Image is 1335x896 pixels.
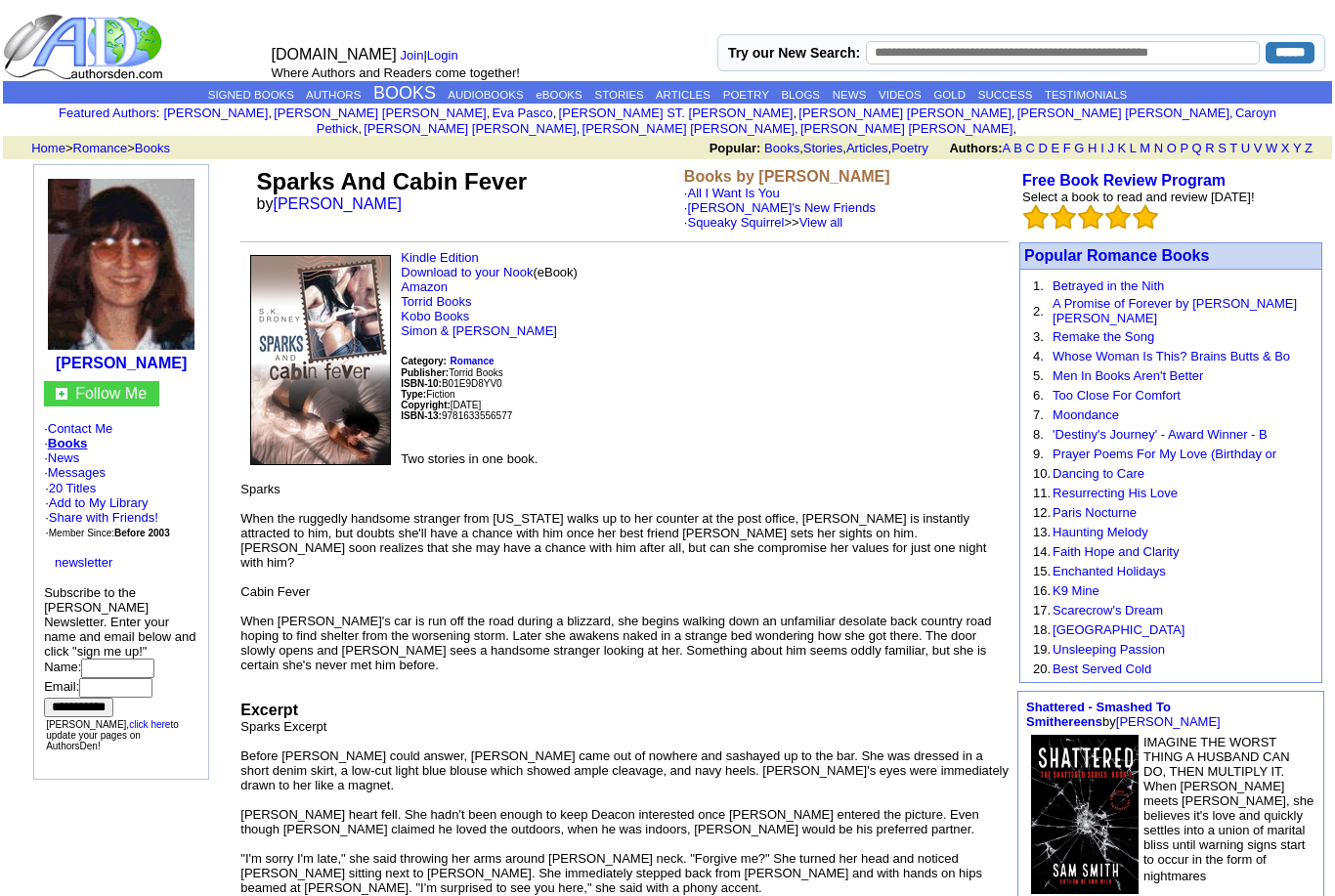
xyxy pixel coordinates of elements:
a: BOOKS [373,83,436,103]
a: Q [1191,141,1201,155]
font: Member Since: [49,528,170,538]
font: (eBook) [401,250,578,338]
a: Enchanted Holidays [1053,564,1166,578]
b: Publisher: [401,367,449,378]
a: Join [401,48,424,63]
a: STORIES [594,89,643,101]
font: [DOMAIN_NAME] [272,46,397,63]
a: M [1140,141,1150,155]
a: Dancing to Care [1053,466,1144,481]
a: eBOOKS [536,89,581,101]
font: Copyright: [401,400,451,410]
font: 16. [1033,583,1051,598]
font: Sparks When the ruggedly handsome stranger from [US_STATE] walks up to her counter at the post of... [240,482,991,687]
a: [PERSON_NAME] [273,195,402,212]
a: I [1100,141,1104,155]
a: Free Book Review Program [1022,172,1226,189]
font: | [401,48,465,63]
a: Best Served Cold [1053,661,1151,676]
a: [PERSON_NAME]'s New Friends [687,200,875,215]
a: Shattered - Smashed To Smithereens [1026,700,1171,729]
a: V [1254,141,1263,155]
font: Fiction [401,389,454,400]
a: VIDEOS [879,89,921,101]
a: Remake the Song [1053,329,1154,344]
font: Sparks And Cabin Fever [257,168,528,194]
font: Excerpt [240,702,298,718]
img: bigemptystars.png [1023,204,1049,230]
font: · [684,186,876,230]
b: Before 2003 [114,528,170,538]
font: 10. [1033,466,1051,481]
a: POETRY [723,89,769,101]
a: [PERSON_NAME] [56,355,187,371]
a: Prayer Poems For My Love (Birthday or [1053,447,1276,461]
font: 1. [1033,278,1044,293]
b: ISBN-13: [401,410,442,421]
a: C [1025,141,1034,155]
a: [PERSON_NAME] [1116,714,1221,729]
a: A [1003,141,1011,155]
a: Books [135,141,170,155]
a: Download to your Nook [401,265,533,279]
a: Popular Romance Books [1024,247,1209,264]
font: Torrid Books [401,367,502,378]
font: 9781633556577 [401,410,512,421]
a: J [1107,141,1114,155]
a: K9 Mine [1053,583,1099,598]
a: AUTHORS [306,89,361,101]
a: 'Destiny's Journey' - Award Winner - B [1053,427,1268,442]
font: > > [24,141,170,155]
font: [PERSON_NAME], to update your pages on AuthorsDen! [46,719,179,751]
a: Faith Hope and Clarity [1053,544,1179,559]
b: Authors: [949,141,1002,155]
font: Select a book to read and review [DATE]! [1022,190,1255,204]
font: 9. [1033,447,1044,461]
a: W [1266,141,1277,155]
a: [PERSON_NAME] ST. [PERSON_NAME] [559,106,794,120]
b: Category: [401,356,447,366]
font: i [1016,124,1018,135]
img: 67486.jpg [250,255,391,465]
a: All I Want Is You [687,186,779,200]
a: News [48,450,80,465]
font: 12. [1033,505,1051,520]
a: Add to My Library [49,495,149,510]
font: i [798,124,800,135]
font: 18. [1033,622,1051,637]
a: [PERSON_NAME] [PERSON_NAME] [1017,106,1229,120]
a: O [1167,141,1177,155]
a: H [1088,141,1097,155]
font: · [45,481,170,539]
font: i [580,124,581,135]
font: 6. [1033,388,1044,403]
font: i [797,108,798,119]
font: 17. [1033,603,1051,618]
a: [PERSON_NAME] [PERSON_NAME] [798,106,1011,120]
font: 2. [1033,304,1044,319]
a: Too Close For Comfort [1053,388,1181,403]
a: Simon & [PERSON_NAME] [401,323,557,338]
a: Z [1305,141,1313,155]
a: Kobo Books [401,309,469,323]
a: T [1229,141,1237,155]
b: ISBN-10: [401,378,442,389]
a: SIGNED BOOKS [208,89,294,101]
img: logo_ad.gif [3,13,167,81]
a: GOLD [933,89,966,101]
a: [PERSON_NAME] [PERSON_NAME] [582,121,795,136]
a: Books [48,436,88,450]
font: 14. [1033,544,1051,559]
a: AUDIOBOOKS [448,89,523,101]
a: Stories [803,141,842,155]
font: i [1233,108,1235,119]
b: Romance [451,356,495,366]
font: by [1026,700,1221,729]
a: Eva Pasco [493,106,553,120]
font: B01E9D8YV0 [401,378,501,389]
a: Kindle Edition [401,250,479,265]
a: L [1130,141,1137,155]
font: by [257,195,415,212]
img: 325.jpg [48,179,194,350]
